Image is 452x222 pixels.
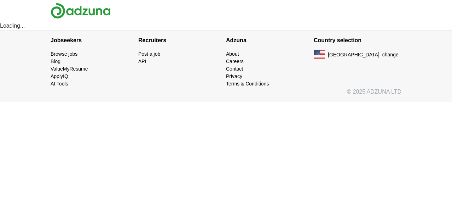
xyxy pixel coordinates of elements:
div: © 2025 ADZUNA LTD [45,88,407,102]
a: Browse jobs [51,51,77,57]
a: API [138,59,146,64]
span: [GEOGRAPHIC_DATA] [328,51,379,59]
a: Careers [226,59,244,64]
a: Terms & Conditions [226,81,269,87]
a: Privacy [226,73,242,79]
a: ApplyIQ [51,73,68,79]
img: US flag [314,50,325,59]
img: Adzuna logo [51,3,111,19]
a: About [226,51,239,57]
a: AI Tools [51,81,68,87]
a: Contact [226,66,243,72]
a: Blog [51,59,60,64]
h4: Country selection [314,30,401,50]
a: ValueMyResume [51,66,88,72]
button: change [382,51,399,59]
a: Post a job [138,51,160,57]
